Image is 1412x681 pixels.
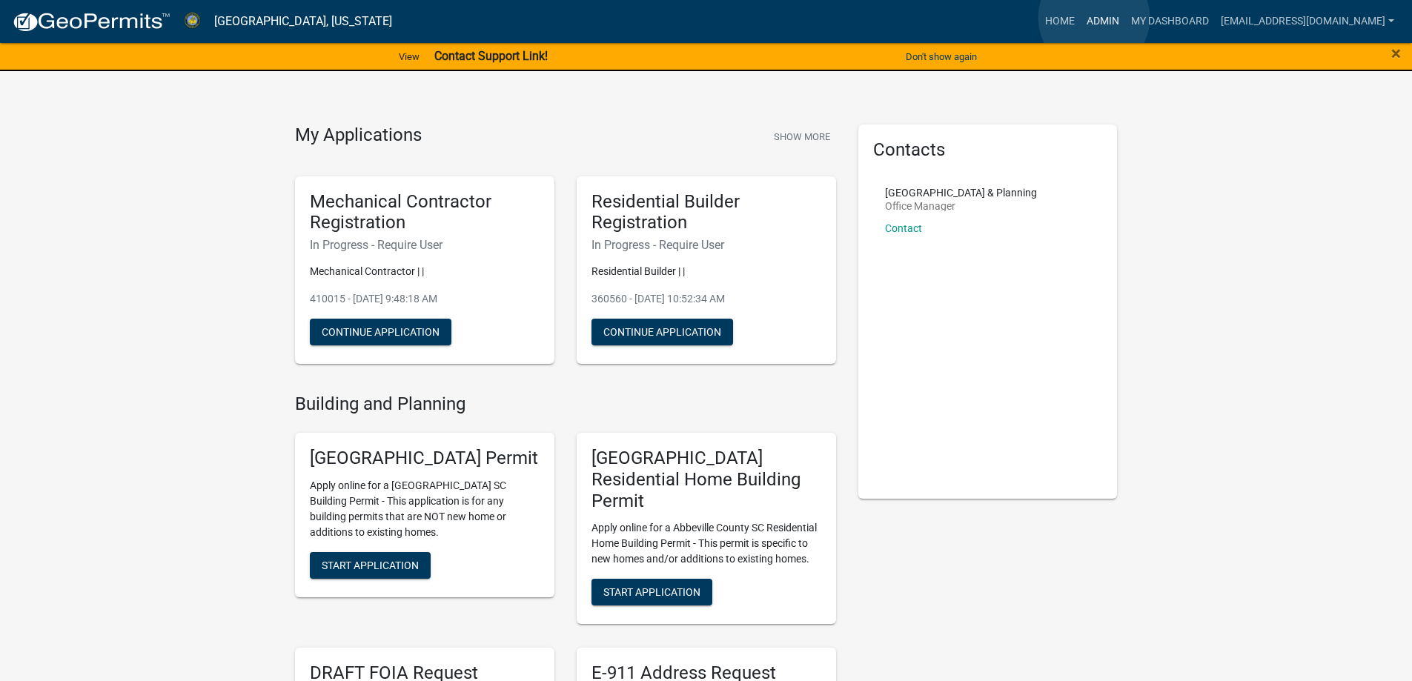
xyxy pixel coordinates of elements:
button: Don't show again [900,44,983,69]
h5: Contacts [873,139,1103,161]
a: Home [1039,7,1081,36]
a: My Dashboard [1125,7,1215,36]
button: Show More [768,124,836,149]
h5: [GEOGRAPHIC_DATA] Residential Home Building Permit [591,448,821,511]
p: 360560 - [DATE] 10:52:34 AM [591,291,821,307]
h4: Building and Planning [295,393,836,415]
span: Start Application [603,586,700,598]
p: Residential Builder | | [591,264,821,279]
button: Close [1391,44,1401,62]
a: [GEOGRAPHIC_DATA], [US_STATE] [214,9,392,34]
span: Start Application [322,559,419,571]
p: Mechanical Contractor | | [310,264,540,279]
a: Contact [885,222,922,234]
p: Office Manager [885,201,1037,211]
h5: [GEOGRAPHIC_DATA] Permit [310,448,540,469]
p: 410015 - [DATE] 9:48:18 AM [310,291,540,307]
p: Apply online for a Abbeville County SC Residential Home Building Permit - This permit is specific... [591,520,821,567]
h5: Mechanical Contractor Registration [310,191,540,234]
p: Apply online for a [GEOGRAPHIC_DATA] SC Building Permit - This application is for any building pe... [310,478,540,540]
h6: In Progress - Require User [591,238,821,252]
button: Continue Application [310,319,451,345]
h6: In Progress - Require User [310,238,540,252]
button: Start Application [310,552,431,579]
img: Abbeville County, South Carolina [182,11,202,31]
h4: My Applications [295,124,422,147]
a: [EMAIL_ADDRESS][DOMAIN_NAME] [1215,7,1400,36]
a: Admin [1081,7,1125,36]
p: [GEOGRAPHIC_DATA] & Planning [885,187,1037,198]
button: Start Application [591,579,712,605]
strong: Contact Support Link! [434,49,548,63]
span: × [1391,43,1401,64]
button: Continue Application [591,319,733,345]
a: View [393,44,425,69]
h5: Residential Builder Registration [591,191,821,234]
